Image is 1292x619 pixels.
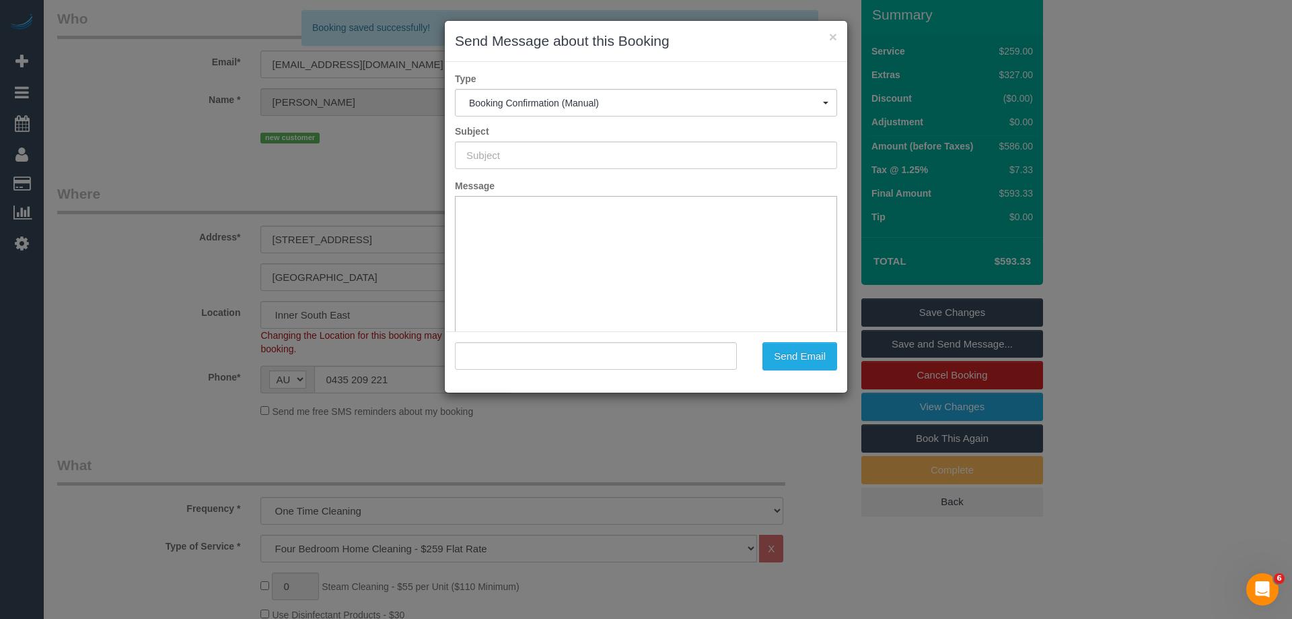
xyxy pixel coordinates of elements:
input: Subject [455,141,837,169]
span: 6 [1274,573,1285,584]
button: × [829,30,837,44]
label: Message [445,179,847,193]
iframe: Rich Text Editor, editor1 [456,197,836,407]
button: Booking Confirmation (Manual) [455,89,837,117]
span: Booking Confirmation (Manual) [469,98,823,108]
label: Subject [445,125,847,138]
iframe: Intercom live chat [1246,573,1279,606]
h3: Send Message about this Booking [455,31,837,51]
button: Send Email [762,342,837,370]
label: Type [445,72,847,86]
